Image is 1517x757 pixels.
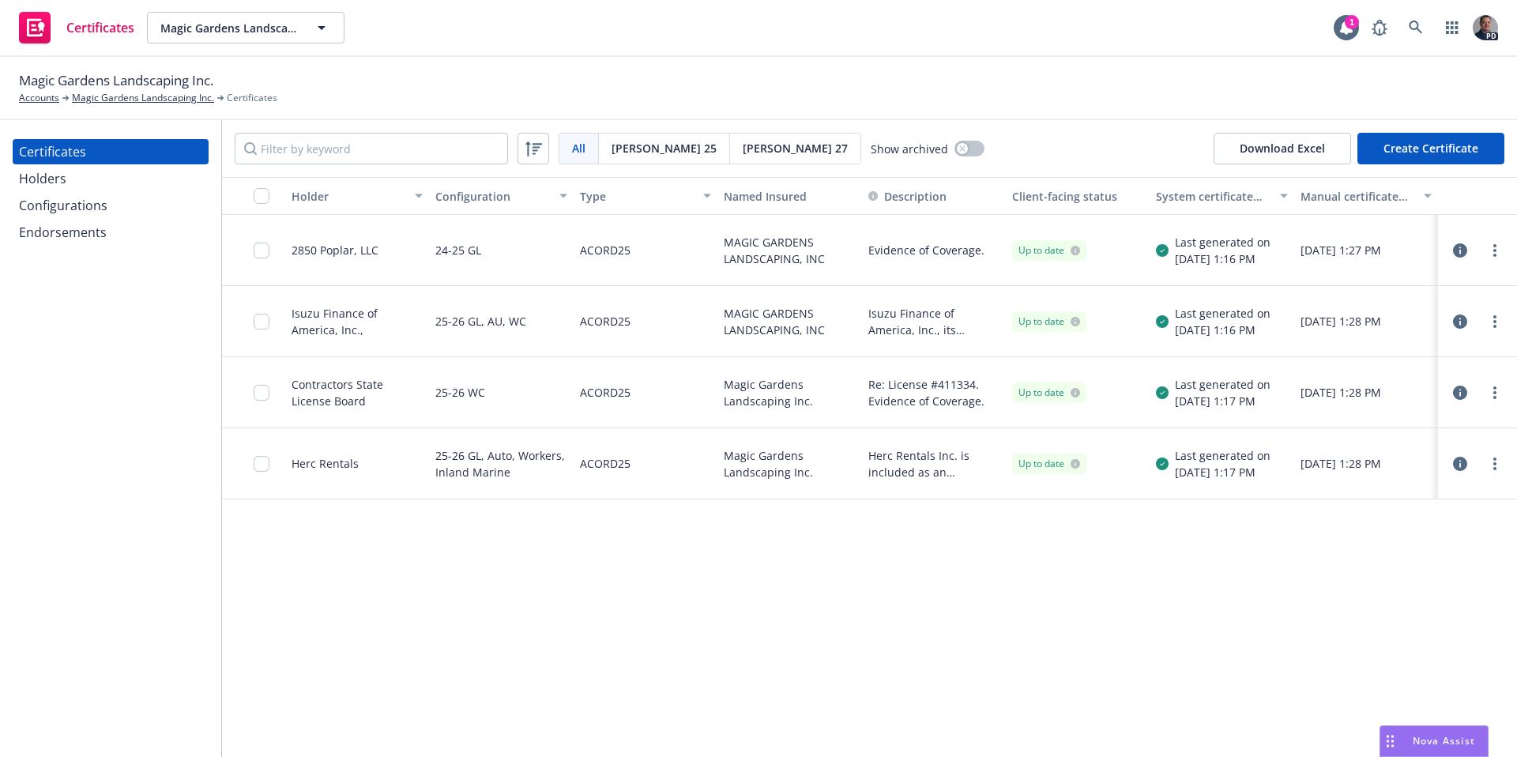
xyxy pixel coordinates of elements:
[435,438,567,489] div: 25-26 GL, Auto, Workers, Inland Marine
[717,215,861,286] div: MAGIC GARDENS LANDSCAPING, INC
[254,243,269,258] input: Toggle Row Selected
[1380,725,1489,757] button: Nova Assist
[1006,177,1150,215] button: Client-facing status
[1175,393,1270,409] div: [DATE] 1:17 PM
[1018,457,1080,471] div: Up to date
[1301,455,1432,472] div: [DATE] 1:28 PM
[868,376,999,409] button: Re: License #411334. Evidence of Coverage.
[13,220,209,245] a: Endorsements
[13,193,209,218] a: Configurations
[717,177,861,215] button: Named Insured
[147,12,344,43] button: Magic Gardens Landscaping Inc.
[19,220,107,245] div: Endorsements
[1018,386,1080,400] div: Up to date
[435,296,526,347] div: 25-26 GL, AU, WC
[871,141,948,157] span: Show archived
[580,224,631,276] div: ACORD25
[13,139,209,164] a: Certificates
[1018,314,1080,329] div: Up to date
[292,376,423,409] div: Contractors State License Board
[254,385,269,401] input: Toggle Row Selected
[724,188,855,205] div: Named Insured
[868,447,999,480] button: Herc Rentals Inc. is included as an additional insured as required by a written contract with res...
[1345,15,1359,29] div: 1
[72,91,214,105] a: Magic Gardens Landscaping Inc.
[19,70,213,91] span: Magic Gardens Landscaping Inc.
[254,456,269,472] input: Toggle Row Selected
[292,188,405,205] div: Holder
[1485,241,1504,260] a: more
[19,91,59,105] a: Accounts
[227,91,277,105] span: Certificates
[435,188,549,205] div: Configuration
[1473,15,1498,40] img: photo
[868,305,999,338] button: Isuzu Finance of America, Inc., its successors and assigns are included as additional insured and...
[1175,305,1270,322] div: Last generated on
[1485,312,1504,331] a: more
[435,367,485,418] div: 25-26 WC
[1150,177,1293,215] button: System certificate last generated
[1156,188,1270,205] div: System certificate last generated
[572,140,585,156] span: All
[1301,384,1432,401] div: [DATE] 1:28 PM
[66,21,134,34] span: Certificates
[13,166,209,191] a: Holders
[1018,243,1080,258] div: Up to date
[1301,188,1414,205] div: Manual certificate last generated
[717,286,861,357] div: MAGIC GARDENS LANDSCAPING, INC
[1214,133,1351,164] button: Download Excel
[574,177,717,215] button: Type
[868,242,984,258] button: Evidence of Coverage.
[1485,383,1504,402] a: more
[1436,12,1468,43] a: Switch app
[1301,313,1432,330] div: [DATE] 1:28 PM
[160,20,297,36] span: Magic Gardens Landscaping Inc.
[292,455,359,472] div: Herc Rentals
[292,305,423,338] div: Isuzu Finance of America, Inc.,
[19,166,66,191] div: Holders
[580,367,631,418] div: ACORD25
[285,177,429,215] button: Holder
[1294,177,1438,215] button: Manual certificate last generated
[743,140,848,156] span: [PERSON_NAME] 27
[580,438,631,489] div: ACORD25
[1175,376,1270,393] div: Last generated on
[1175,322,1270,338] div: [DATE] 1:16 PM
[580,296,631,347] div: ACORD25
[254,314,269,330] input: Toggle Row Selected
[1175,464,1270,480] div: [DATE] 1:17 PM
[1364,12,1395,43] a: Report a Bug
[717,357,861,428] div: Magic Gardens Landscaping Inc.
[1175,234,1270,250] div: Last generated on
[13,6,141,50] a: Certificates
[254,188,269,204] input: Select all
[19,193,107,218] div: Configurations
[1400,12,1432,43] a: Search
[19,139,86,164] div: Certificates
[429,177,573,215] button: Configuration
[1175,447,1270,464] div: Last generated on
[1301,242,1432,258] div: [DATE] 1:27 PM
[868,188,947,205] button: Description
[435,224,481,276] div: 24-25 GL
[580,188,694,205] div: Type
[235,133,508,164] input: Filter by keyword
[717,428,861,499] div: Magic Gardens Landscaping Inc.
[1413,734,1475,748] span: Nova Assist
[1175,250,1270,267] div: [DATE] 1:16 PM
[1380,726,1400,756] div: Drag to move
[612,140,717,156] span: [PERSON_NAME] 25
[1012,188,1143,205] div: Client-facing status
[292,242,378,258] div: 2850 Poplar, LLC
[1485,454,1504,473] a: more
[1357,133,1504,164] button: Create Certificate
